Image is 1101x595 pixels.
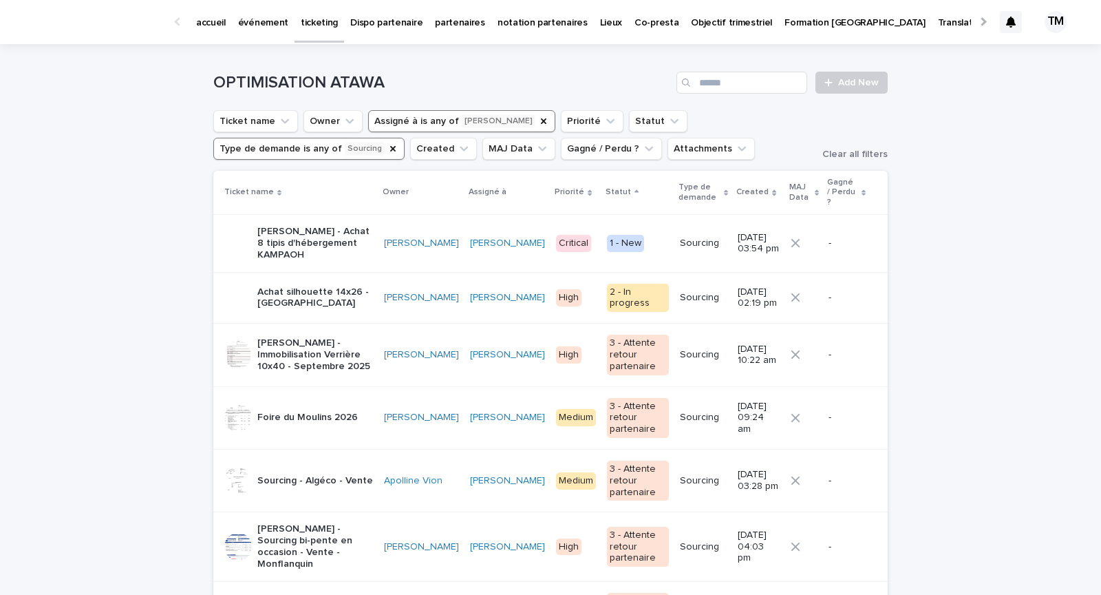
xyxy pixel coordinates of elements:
[303,110,363,132] button: Owner
[213,386,888,449] tr: Foire du Moulins 2026[PERSON_NAME] [PERSON_NAME] Medium3 - Attente retour partenaireSourcing[DATE...
[629,110,687,132] button: Statut
[680,541,727,553] p: Sourcing
[822,149,888,159] span: Clear all filters
[1045,11,1067,33] div: TM
[213,272,888,324] tr: Achat silhouette 14x26 - [GEOGRAPHIC_DATA][PERSON_NAME] [PERSON_NAME] High2 - In progressSourcing...
[738,401,780,435] p: [DATE] 09:24 am
[680,238,727,249] p: Sourcing
[838,78,879,87] span: Add New
[257,226,373,260] p: [PERSON_NAME] - Achat 8 tipis d'hébergement KAMPAOH
[257,412,358,424] p: Foire du Moulins 2026
[607,335,669,375] div: 3 - Attente retour partenaire
[680,349,727,361] p: Sourcing
[789,180,811,205] p: MAJ Data
[384,349,459,361] a: [PERSON_NAME]
[384,541,459,553] a: [PERSON_NAME]
[470,412,545,424] a: [PERSON_NAME]
[676,72,807,94] input: Search
[470,292,545,304] a: [PERSON_NAME]
[678,180,720,205] p: Type de demande
[213,449,888,512] tr: Sourcing - Algéco - VenteApolline Vion [PERSON_NAME] Medium3 - Attente retour partenaireSourcing[...
[556,289,581,306] div: High
[470,238,545,249] a: [PERSON_NAME]
[607,461,669,501] div: 3 - Attente retour partenaire
[257,475,373,487] p: Sourcing - Algéco - Vente
[28,8,161,36] img: Ls34BcGeRexTGTNfXpUC
[556,539,581,556] div: High
[667,138,755,160] button: Attachments
[213,73,671,93] h1: OPTIMISATION ATAWA
[469,185,506,200] p: Assigné à
[213,324,888,386] tr: [PERSON_NAME] - Immobilisation Verrière 10x40 - Septembre 2025[PERSON_NAME] [PERSON_NAME] High3 -...
[384,292,459,304] a: [PERSON_NAME]
[829,541,866,553] p: -
[829,349,866,361] p: -
[556,235,591,252] div: Critical
[607,284,669,313] div: 2 - In progress
[815,72,888,94] a: Add New
[384,412,459,424] a: [PERSON_NAME]
[811,149,888,159] button: Clear all filters
[738,286,780,310] p: [DATE] 02:19 pm
[213,138,405,160] button: Type de demande
[224,185,274,200] p: Ticket name
[607,527,669,567] div: 3 - Attente retour partenaire
[257,337,373,372] p: [PERSON_NAME] - Immobilisation Verrière 10x40 - Septembre 2025
[482,138,555,160] button: MAJ Data
[383,185,409,200] p: Owner
[257,286,373,310] p: Achat silhouette 14x26 - [GEOGRAPHIC_DATA]
[680,292,727,304] p: Sourcing
[829,475,866,487] p: -
[555,185,584,200] p: Priorité
[827,175,858,210] p: Gagné / Perdu ?
[470,349,545,361] a: [PERSON_NAME]
[368,110,555,132] button: Assigné à
[470,541,545,553] a: [PERSON_NAME]
[384,475,442,487] a: Apolline Vion
[213,215,888,272] tr: [PERSON_NAME] - Achat 8 tipis d'hébergement KAMPAOH[PERSON_NAME] [PERSON_NAME] Critical1 - NewSou...
[738,469,780,492] p: [DATE] 03:28 pm
[561,110,623,132] button: Priorité
[736,185,769,200] p: Created
[556,472,596,490] div: Medium
[213,110,298,132] button: Ticket name
[829,292,866,304] p: -
[680,412,727,424] p: Sourcing
[738,530,780,564] p: [DATE] 04:03 pm
[738,344,780,367] p: [DATE] 10:22 am
[410,138,477,160] button: Created
[606,185,631,200] p: Statut
[607,235,644,252] div: 1 - New
[561,138,662,160] button: Gagné / Perdu ?
[556,409,596,426] div: Medium
[384,238,459,249] a: [PERSON_NAME]
[829,412,866,424] p: -
[607,398,669,438] div: 3 - Attente retour partenaire
[738,232,780,255] p: [DATE] 03:54 pm
[829,238,866,249] p: -
[470,475,545,487] a: [PERSON_NAME]
[213,512,888,581] tr: [PERSON_NAME] - Sourcing bi-pente en occasion - Vente - Monflanquin[PERSON_NAME] [PERSON_NAME] Hi...
[680,475,727,487] p: Sourcing
[257,523,373,570] p: [PERSON_NAME] - Sourcing bi-pente en occasion - Vente - Monflanquin
[556,346,581,364] div: High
